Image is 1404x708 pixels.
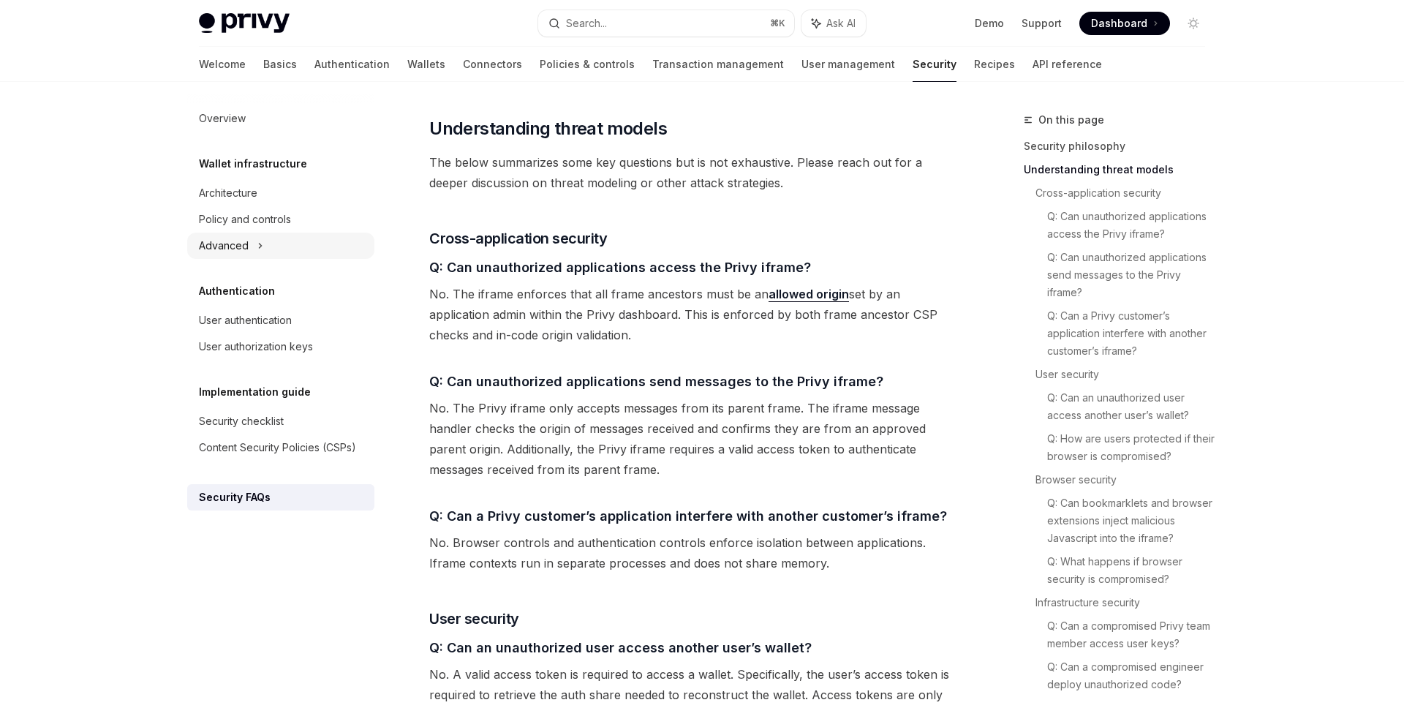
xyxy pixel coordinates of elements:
div: Policy and controls [199,211,291,228]
a: Connectors [463,47,522,82]
span: Understanding threat models [429,117,667,140]
a: Q: Can a compromised engineer deploy unauthorized code? [1047,655,1217,696]
h5: Wallet infrastructure [199,155,307,173]
a: Q: Can a compromised Privy team member access user keys? [1047,614,1217,655]
span: ⌘ K [770,18,785,29]
img: light logo [199,13,290,34]
a: Policy and controls [187,206,374,233]
a: Infrastructure security [1035,591,1217,614]
h5: Authentication [199,282,275,300]
a: Wallets [407,47,445,82]
a: User authorization keys [187,334,374,360]
div: Security checklist [199,413,284,430]
a: Policies & controls [540,47,635,82]
a: Q: Can bookmarklets and browser extensions inject malicious Javascript into the iframe? [1047,492,1217,550]
div: Content Security Policies (CSPs) [199,439,356,456]
span: Dashboard [1091,16,1147,31]
a: Welcome [199,47,246,82]
a: User security [1035,363,1217,386]
div: Advanced [199,237,249,255]
a: Support [1022,16,1062,31]
a: Q: Can an unauthorized user access another user’s wallet? [1047,386,1217,427]
a: Architecture [187,180,374,206]
button: Ask AI [801,10,866,37]
span: No. Browser controls and authentication controls enforce isolation between applications. Iframe c... [429,532,956,573]
a: Q: Can unauthorized applications send messages to the Privy iframe? [1047,246,1217,304]
button: Search...⌘K [538,10,794,37]
a: Authentication [314,47,390,82]
div: Overview [199,110,246,127]
span: Ask AI [826,16,856,31]
a: User authentication [187,307,374,334]
a: Transaction management [652,47,784,82]
a: Security FAQs [187,484,374,511]
button: Toggle dark mode [1182,12,1205,35]
a: User management [801,47,895,82]
a: Recipes [974,47,1015,82]
a: Q: How are users protected if their browser is compromised? [1047,427,1217,468]
a: Security philosophy [1024,135,1217,158]
a: allowed origin [769,287,849,302]
span: Q: Can unauthorized applications access the Privy iframe? [429,257,811,277]
span: Q: Can a Privy customer’s application interfere with another customer’s iframe? [429,506,947,526]
span: Q: Can unauthorized applications send messages to the Privy iframe? [429,372,883,391]
a: Overview [187,105,374,132]
span: The below summarizes some key questions but is not exhaustive. Please reach out for a deeper disc... [429,152,956,193]
a: Security [913,47,956,82]
span: No. The Privy iframe only accepts messages from its parent frame. The iframe message handler chec... [429,398,956,480]
div: Security FAQs [199,489,271,506]
a: Demo [975,16,1004,31]
a: Security checklist [187,408,374,434]
div: User authentication [199,312,292,329]
a: Basics [263,47,297,82]
a: Content Security Policies (CSPs) [187,434,374,461]
a: Understanding threat models [1024,158,1217,181]
a: API reference [1033,47,1102,82]
span: Cross-application security [429,228,607,249]
h5: Implementation guide [199,383,311,401]
a: Q: What happens if browser security is compromised? [1047,550,1217,591]
a: Cross-application security [1035,181,1217,205]
div: Search... [566,15,607,32]
a: Q: Can a Privy customer’s application interfere with another customer’s iframe? [1047,304,1217,363]
a: Browser security [1035,468,1217,492]
span: Q: Can an unauthorized user access another user’s wallet? [429,638,812,658]
a: Dashboard [1079,12,1170,35]
div: User authorization keys [199,338,313,355]
span: User security [429,609,519,629]
div: Architecture [199,184,257,202]
span: No. The iframe enforces that all frame ancestors must be an set by an application admin within th... [429,284,956,345]
span: On this page [1038,111,1104,129]
a: Q: Can unauthorized applications access the Privy iframe? [1047,205,1217,246]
